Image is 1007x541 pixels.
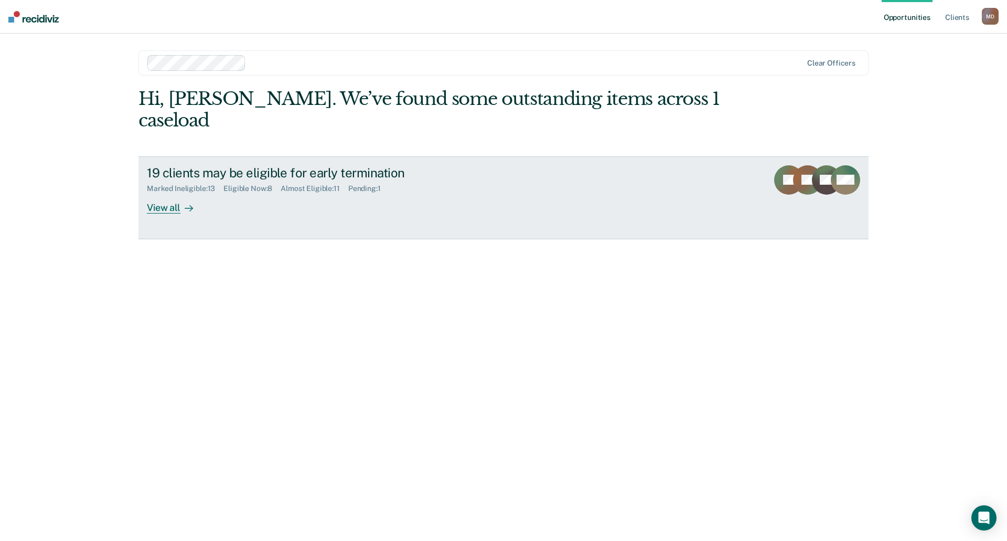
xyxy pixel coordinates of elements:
img: Recidiviz [8,11,59,23]
div: M D [982,8,999,25]
div: Pending : 1 [348,184,389,193]
div: Eligible Now : 8 [223,184,281,193]
div: 19 clients may be eligible for early termination [147,165,515,181]
a: 19 clients may be eligible for early terminationMarked Ineligible:13Eligible Now:8Almost Eligible... [138,156,869,239]
div: Almost Eligible : 11 [281,184,348,193]
div: Marked Ineligible : 13 [147,184,223,193]
div: View all [147,193,206,214]
button: MD [982,8,999,25]
div: Hi, [PERSON_NAME]. We’ve found some outstanding items across 1 caseload [138,88,723,131]
div: Clear officers [807,59,855,68]
div: Open Intercom Messenger [971,505,997,531]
